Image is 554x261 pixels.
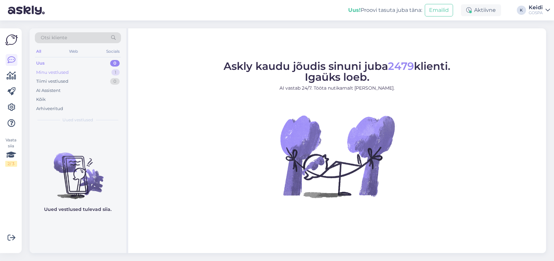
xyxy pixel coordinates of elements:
div: Proovi tasuta juba täna: [348,6,422,14]
div: 0 [110,60,120,67]
span: 2479 [388,60,414,72]
img: No chats [30,141,126,200]
div: All [35,47,42,56]
button: Emailid [425,4,453,16]
div: GOSPA [529,10,543,15]
span: Uued vestlused [63,117,93,123]
div: Socials [105,47,121,56]
div: 0 [110,78,120,85]
div: Minu vestlused [36,69,69,76]
p: Uued vestlused tulevad siia. [44,206,112,213]
div: Kõik [36,96,46,103]
img: No Chat active [278,97,397,216]
div: AI Assistent [36,87,60,94]
div: Web [68,47,80,56]
div: Tiimi vestlused [36,78,68,85]
div: Arhiveeritud [36,105,63,112]
div: K [517,6,526,15]
a: KeidiGOSPA [529,5,550,15]
div: Aktiivne [461,4,501,16]
div: Uus [36,60,45,67]
img: Askly Logo [5,34,18,46]
span: Askly kaudu jõudis sinuni juba klienti. Igaüks loeb. [224,60,451,83]
span: Otsi kliente [41,34,67,41]
div: Vaata siia [5,137,17,167]
div: 1 [111,69,120,76]
div: 2 / 3 [5,161,17,167]
b: Uus! [348,7,361,13]
p: AI vastab 24/7. Tööta nutikamalt [PERSON_NAME]. [224,85,451,92]
div: Keidi [529,5,543,10]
